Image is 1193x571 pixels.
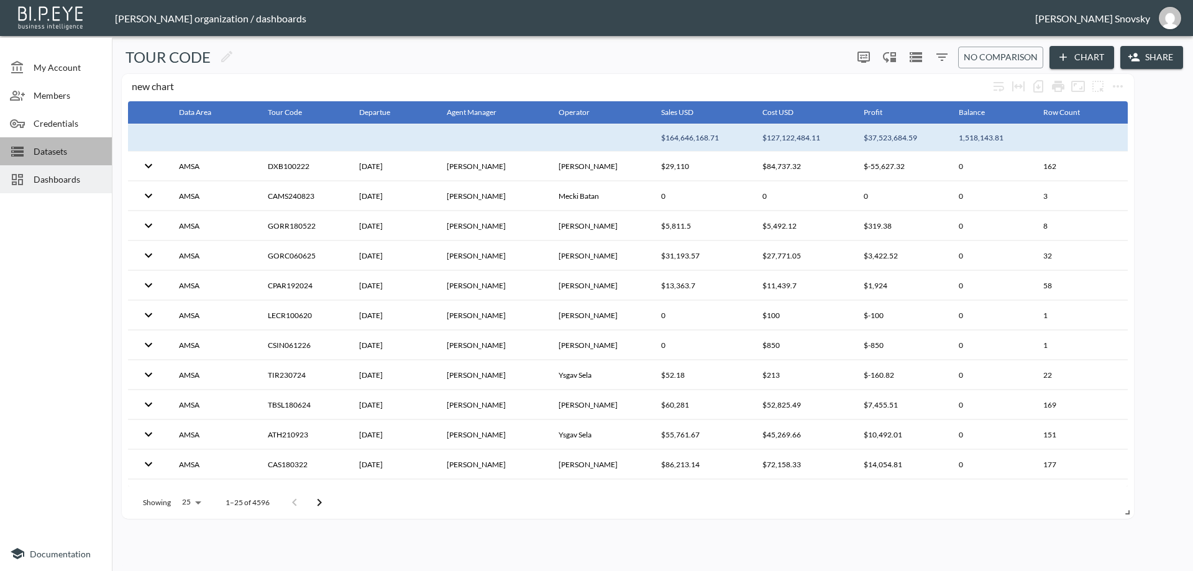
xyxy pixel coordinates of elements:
button: Share [1120,46,1183,69]
th: $-55,627.32 [854,152,949,181]
th: Ysgav Sela [549,420,651,449]
span: Operator [559,105,606,120]
th: Guy Raveh [437,331,549,360]
div: Data Area [179,105,211,120]
th: Keren Sapir [549,450,651,479]
th: GORR180522 [258,211,349,240]
th: 0 [651,480,752,509]
th: 1 [1033,331,1128,360]
div: Sales USD [661,105,693,120]
th: $127,122,484.11 [752,124,854,152]
th: $-100 [854,301,949,330]
div: Tour Code [268,105,302,120]
th: Guy Raveh [437,241,549,270]
th: Natali Moskowitz [549,241,651,270]
th: 0 [854,181,949,211]
button: Chart [1049,46,1114,69]
th: 169 [1033,390,1128,419]
th: 32 [1033,241,1128,270]
th: 177 [1033,450,1128,479]
th: $55,761.67 [651,420,752,449]
svg: Edit [219,49,234,64]
th: Vivian Siman [549,271,651,300]
button: expand row [138,364,159,385]
th: 8 [1033,211,1128,240]
th: Guy Raveh [437,211,549,240]
th: $86,213.14 [651,450,752,479]
button: more [1088,76,1108,96]
div: Number of rows selected for download: 4596 [1028,76,1048,96]
th: $100 [752,301,854,330]
th: 0 [949,301,1033,330]
th: 21/09/2023 [349,420,437,449]
th: 0 [949,420,1033,449]
span: Sales USD [661,105,710,120]
th: Guy Raveh [437,480,549,509]
th: AMSA [169,480,258,509]
th: 23/07/2024 [349,360,437,390]
th: DXB100222 [258,152,349,181]
th: 0 [949,241,1033,270]
span: Documentation [30,549,91,559]
span: Departue [359,105,406,120]
th: 0 [949,181,1033,211]
th: 10/02/2022 [349,152,437,181]
th: $37,523,684.59 [854,124,949,152]
span: Tour Code [268,105,318,120]
th: 0 [651,181,752,211]
button: Filters [932,47,952,67]
th: 0 [752,181,854,211]
th: 0 [949,450,1033,479]
th: $319.38 [854,211,949,240]
h5: TOUR CODE [126,47,211,67]
div: Profit [864,105,882,120]
button: Go to next page [307,490,332,515]
th: AMSA [169,331,258,360]
th: 162 [1033,152,1128,181]
p: Showing [143,497,171,508]
th: Guy Raveh [437,360,549,390]
th: Beatrice Sinai [549,480,651,509]
th: 0 [949,360,1033,390]
span: Row Count [1043,105,1096,120]
button: Datasets [906,47,926,67]
th: 18/06/2024 [349,390,437,419]
th: CPAR192024 [258,271,349,300]
th: 0 [949,271,1033,300]
th: Guy Raveh [437,271,549,300]
th: AMSA [169,301,258,330]
th: Guy Raveh [437,390,549,419]
th: $72,158.33 [752,450,854,479]
th: 3 [1033,181,1128,211]
th: 0 [651,331,752,360]
th: CAS180322 [258,450,349,479]
span: Cost USD [762,105,810,120]
button: expand row [138,334,159,355]
th: GORC060625 [258,241,349,270]
button: expand row [138,394,159,415]
th: AMSA [169,271,258,300]
th: CAMS240823 [258,181,349,211]
button: expand row [138,424,159,445]
span: Agent Manager [447,105,513,120]
span: Data Area [179,105,227,120]
th: 06/06/2025 [349,241,437,270]
div: [PERSON_NAME] organization / dashboards [115,12,1035,24]
th: $45,269.66 [752,420,854,449]
th: 19/02/2024 [349,271,437,300]
div: Operator [559,105,590,120]
button: expand row [138,454,159,475]
th: $52,825.49 [752,390,854,419]
button: expand row [138,155,159,176]
div: Enable/disable chart dragging [880,47,900,67]
th: $60,281 [651,390,752,419]
th: $7,455.51 [854,390,949,419]
button: expand row [138,304,159,326]
span: Chart settings [1108,76,1128,96]
th: $52.18 [651,360,752,390]
th: Guy Raveh [437,301,549,330]
th: ATH210923 [258,420,349,449]
span: Members [34,89,102,102]
button: Fullscreen [1068,76,1088,96]
th: $5,811.5 [651,211,752,240]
